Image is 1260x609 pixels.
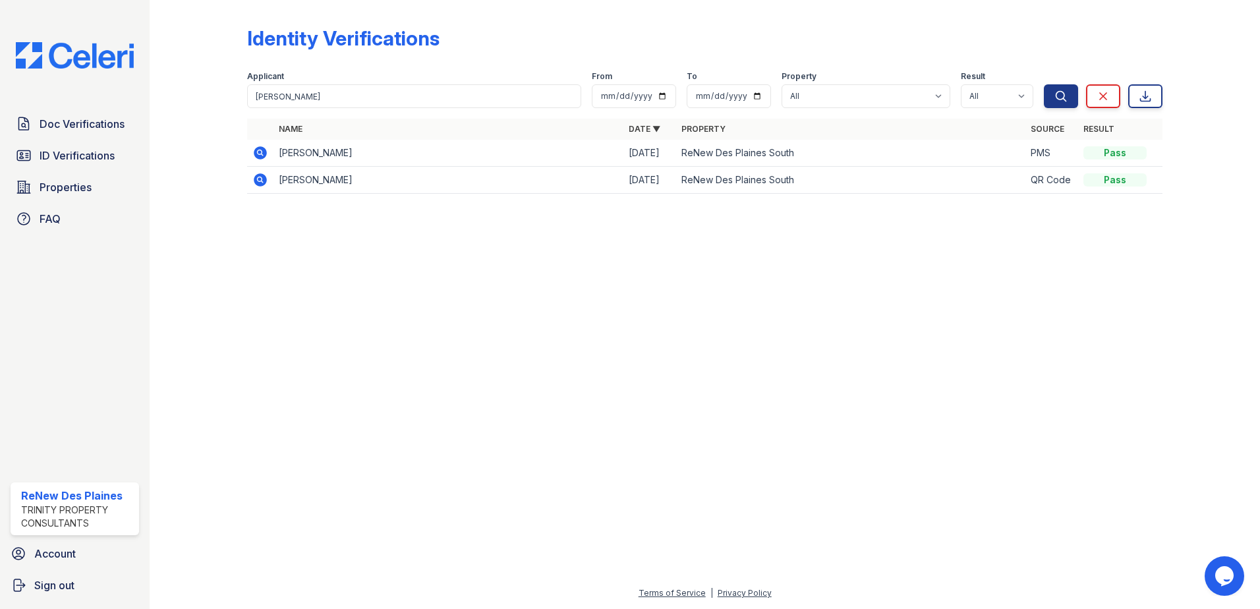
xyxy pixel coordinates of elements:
a: Name [279,124,302,134]
a: Property [681,124,726,134]
div: | [710,588,713,598]
span: Doc Verifications [40,116,125,132]
img: CE_Logo_Blue-a8612792a0a2168367f1c8372b55b34899dd931a85d93a1a3d3e32e68fde9ad4.png [5,42,144,69]
a: FAQ [11,206,139,232]
span: Account [34,546,76,562]
td: [PERSON_NAME] [273,140,623,167]
label: Applicant [247,71,284,82]
a: Properties [11,174,139,200]
td: QR Code [1025,167,1078,194]
td: ReNew Des Plaines South [676,167,1026,194]
a: Result [1083,124,1114,134]
a: Privacy Policy [718,588,772,598]
input: Search by name or phone number [247,84,581,108]
a: Terms of Service [639,588,706,598]
td: PMS [1025,140,1078,167]
span: FAQ [40,211,61,227]
label: From [592,71,612,82]
a: Account [5,540,144,567]
div: ReNew Des Plaines [21,488,134,504]
div: Trinity Property Consultants [21,504,134,530]
div: Pass [1083,173,1147,187]
a: Doc Verifications [11,111,139,137]
a: Source [1031,124,1064,134]
a: Date ▼ [629,124,660,134]
a: ID Verifications [11,142,139,169]
label: Result [961,71,985,82]
span: Properties [40,179,92,195]
td: [DATE] [623,167,676,194]
td: [DATE] [623,140,676,167]
td: [PERSON_NAME] [273,167,623,194]
label: To [687,71,697,82]
iframe: chat widget [1205,556,1247,596]
label: Property [782,71,816,82]
div: Pass [1083,146,1147,159]
span: ID Verifications [40,148,115,163]
td: ReNew Des Plaines South [676,140,1026,167]
span: Sign out [34,577,74,593]
a: Sign out [5,572,144,598]
div: Identity Verifications [247,26,440,50]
